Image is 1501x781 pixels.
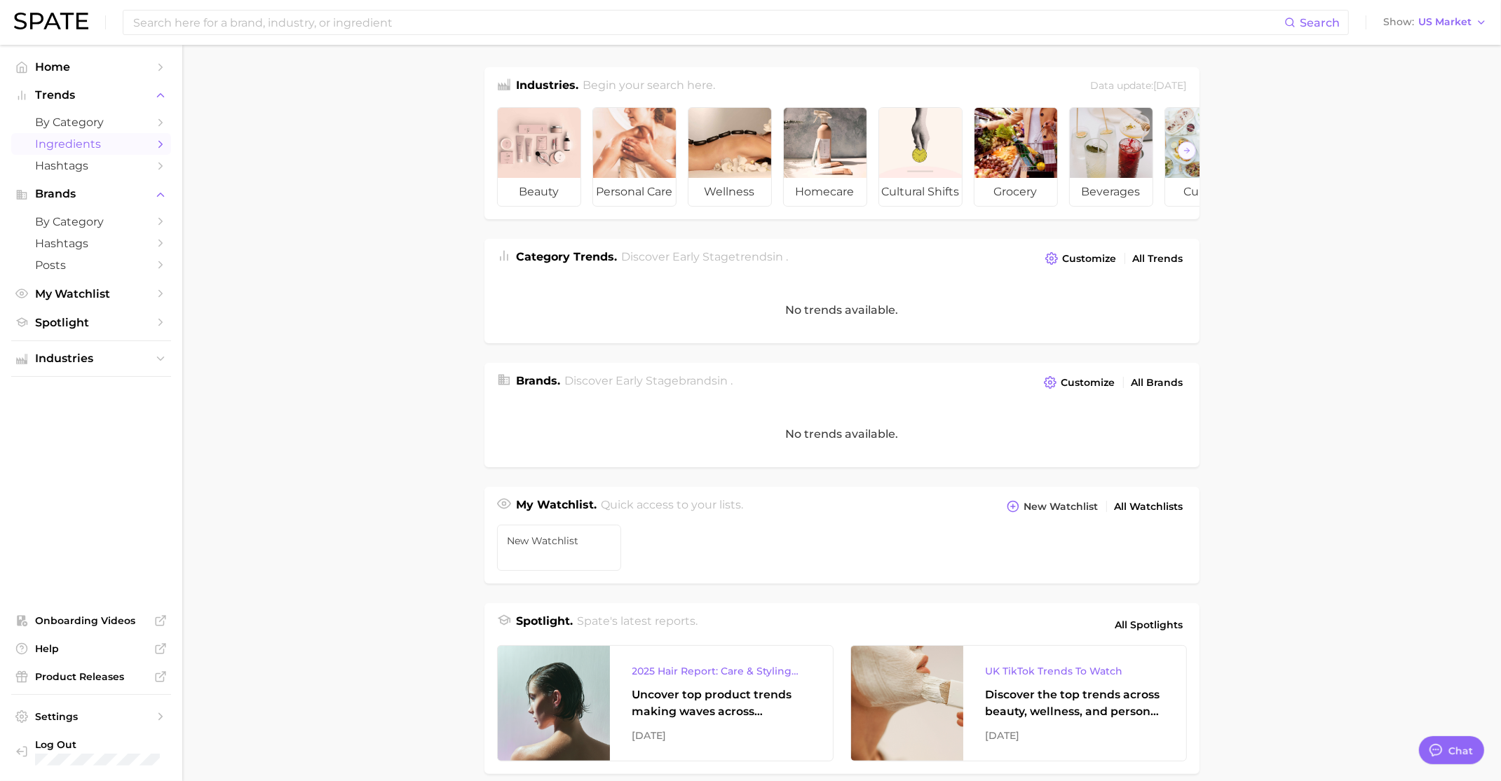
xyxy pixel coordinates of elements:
[688,107,772,207] a: wellness
[35,188,147,200] span: Brands
[11,133,171,155] a: Ingredients
[35,642,147,655] span: Help
[1063,253,1117,265] span: Customize
[517,77,579,96] h1: Industries.
[974,107,1058,207] a: grocery
[621,250,788,263] span: Discover Early Stage trends in .
[497,645,834,761] a: 2025 Hair Report: Care & Styling ProductsUncover top product trends making waves across platforms...
[1128,373,1187,392] a: All Brands
[35,237,147,250] span: Hashtags
[11,283,171,305] a: My Watchlist
[11,706,171,727] a: Settings
[35,116,147,129] span: by Category
[1070,178,1153,206] span: beverages
[1178,141,1196,160] button: Scroll Right
[35,60,147,74] span: Home
[35,137,147,151] span: Ingredients
[35,710,147,723] span: Settings
[35,738,160,751] span: Log Out
[986,663,1164,679] div: UK TikTok Trends To Watch
[508,535,611,546] span: New Watchlist
[577,613,698,637] h2: Spate's latest reports.
[484,401,1200,467] div: No trends available.
[1418,18,1472,26] span: US Market
[1164,107,1249,207] a: culinary
[35,614,147,627] span: Onboarding Videos
[1380,13,1490,32] button: ShowUS Market
[1003,497,1101,516] button: New Watchlist
[878,107,963,207] a: cultural shifts
[850,645,1187,761] a: UK TikTok Trends To WatchDiscover the top trends across beauty, wellness, and personal care on Ti...
[1069,107,1153,207] a: beverages
[517,250,618,263] span: Category Trends .
[632,686,810,720] div: Uncover top product trends making waves across platforms — along with key insights into benefits,...
[1024,501,1099,513] span: New Watchlist
[35,287,147,300] span: My Watchlist
[11,233,171,254] a: Hashtags
[497,525,622,571] a: New Watchlist
[517,497,597,516] h1: My Watchlist.
[35,258,147,272] span: Posts
[484,277,1200,343] div: No trends available.
[1129,249,1187,268] a: All Trends
[1042,249,1120,268] button: Customize
[11,211,171,233] a: by Category
[11,184,171,205] button: Brands
[35,215,147,228] span: by Category
[11,85,171,106] button: Trends
[11,312,171,333] a: Spotlight
[1061,377,1115,389] span: Customize
[11,734,171,770] a: Log out. Currently logged in with e-mail ryan@drinkaid.co.
[986,686,1164,720] div: Discover the top trends across beauty, wellness, and personal care on TikTok [GEOGRAPHIC_DATA].
[1383,18,1414,26] span: Show
[35,670,147,683] span: Product Releases
[879,178,962,206] span: cultural shifts
[564,374,733,387] span: Discover Early Stage brands in .
[498,178,580,206] span: beauty
[974,178,1057,206] span: grocery
[1165,178,1248,206] span: culinary
[14,13,88,29] img: SPATE
[1115,501,1183,513] span: All Watchlists
[35,89,147,102] span: Trends
[688,178,771,206] span: wellness
[1040,373,1118,392] button: Customize
[632,663,810,679] div: 2025 Hair Report: Care & Styling Products
[592,107,677,207] a: personal care
[986,727,1164,744] div: [DATE]
[583,77,715,96] h2: Begin your search here.
[11,638,171,659] a: Help
[517,374,561,387] span: Brands .
[11,254,171,276] a: Posts
[632,727,810,744] div: [DATE]
[11,348,171,369] button: Industries
[35,159,147,172] span: Hashtags
[1133,253,1183,265] span: All Trends
[132,11,1284,34] input: Search here for a brand, industry, or ingredient
[1111,497,1187,516] a: All Watchlists
[35,316,147,329] span: Spotlight
[517,613,573,637] h1: Spotlight.
[1115,616,1183,633] span: All Spotlights
[784,178,867,206] span: homecare
[35,352,147,365] span: Industries
[1300,16,1340,29] span: Search
[1112,613,1187,637] a: All Spotlights
[11,610,171,631] a: Onboarding Videos
[497,107,581,207] a: beauty
[11,111,171,133] a: by Category
[11,666,171,687] a: Product Releases
[11,155,171,177] a: Hashtags
[593,178,676,206] span: personal care
[1091,77,1187,96] div: Data update: [DATE]
[1132,377,1183,389] span: All Brands
[783,107,867,207] a: homecare
[601,497,743,516] h2: Quick access to your lists.
[11,56,171,78] a: Home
